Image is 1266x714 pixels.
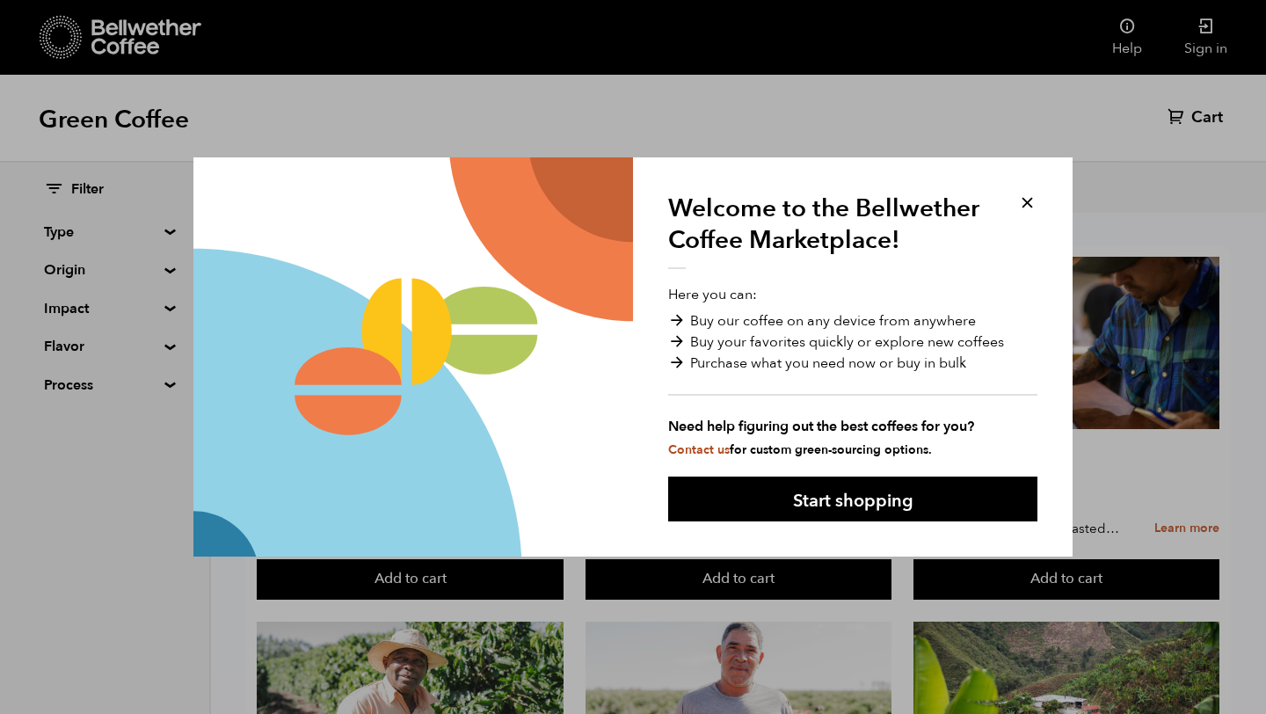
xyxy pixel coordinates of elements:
li: Buy our coffee on any device from anywhere [668,310,1037,331]
li: Buy your favorites quickly or explore new coffees [668,331,1037,353]
p: Here you can: [668,284,1037,458]
h1: Welcome to the Bellwether Coffee Marketplace! [668,193,993,270]
a: Contact us [668,441,730,458]
button: Start shopping [668,477,1037,521]
small: for custom green-sourcing options. [668,441,932,458]
strong: Need help figuring out the best coffees for you? [668,416,1037,437]
li: Purchase what you need now or buy in bulk [668,353,1037,374]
